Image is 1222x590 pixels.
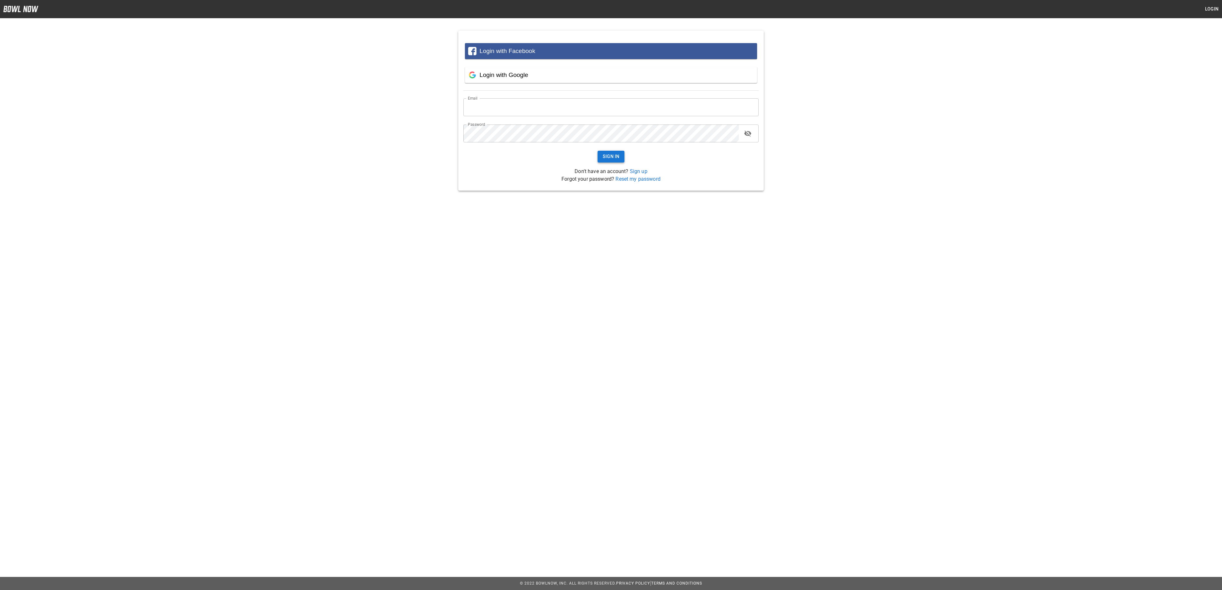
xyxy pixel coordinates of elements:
a: Privacy Policy [616,581,650,586]
button: toggle password visibility [741,127,754,140]
span: Login with Facebook [480,48,535,54]
button: Sign In [598,151,625,163]
button: Login with Facebook [465,43,757,59]
a: Terms and Conditions [651,581,702,586]
button: Login [1202,3,1222,15]
p: Don't have an account? [463,168,759,175]
a: Sign up [630,168,647,174]
a: Reset my password [615,176,661,182]
span: Login with Google [480,72,528,78]
p: Forgot your password? [463,175,759,183]
img: logo [3,6,38,12]
button: Login with Google [465,67,757,83]
span: © 2022 BowlNow, Inc. All Rights Reserved. [520,581,616,586]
